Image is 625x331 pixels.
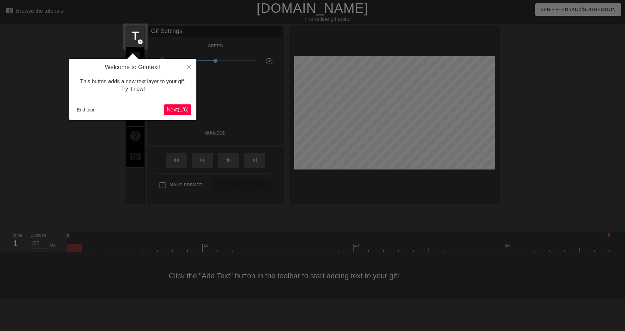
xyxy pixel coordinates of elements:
[74,105,97,115] button: End tour
[74,64,191,71] h4: Welcome to Gifntext!
[167,107,189,112] span: Next ( 1 / 6 )
[74,71,191,100] div: This button adds a new text layer to your gif. Try it now!
[164,104,191,115] button: Next
[182,59,196,74] button: Close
